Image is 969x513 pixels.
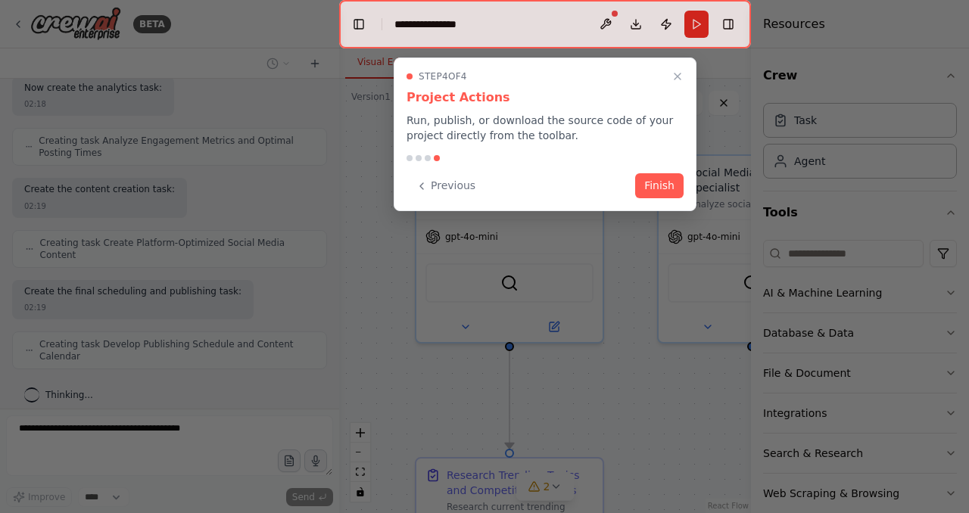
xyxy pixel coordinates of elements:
[407,89,684,107] h3: Project Actions
[419,70,467,82] span: Step 4 of 4
[407,173,484,198] button: Previous
[407,113,684,143] p: Run, publish, or download the source code of your project directly from the toolbar.
[668,67,687,85] button: Close walkthrough
[635,173,684,198] button: Finish
[348,14,369,35] button: Hide left sidebar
